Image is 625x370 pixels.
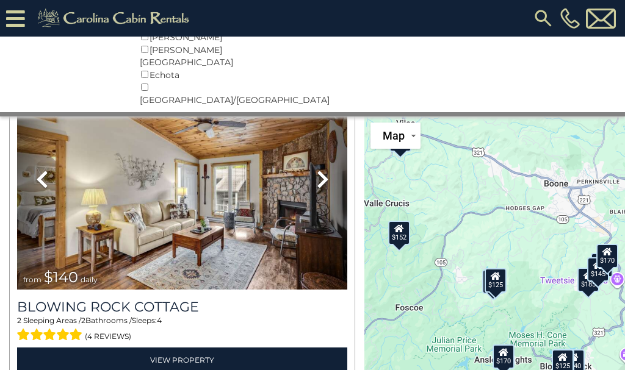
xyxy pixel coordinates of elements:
[23,275,42,284] span: from
[81,275,98,284] span: daily
[85,329,131,344] span: (4 reviews)
[557,8,583,29] a: [PHONE_NUMBER]
[482,269,504,294] div: $125
[140,43,243,68] div: [PERSON_NAME][GEOGRAPHIC_DATA]
[577,268,599,292] div: $185
[493,344,515,369] div: $170
[485,268,507,293] div: $125
[383,129,405,142] span: Map
[157,316,162,325] span: 4
[140,30,243,43] div: [PERSON_NAME]
[596,244,618,268] div: $170
[44,268,78,286] span: $140
[140,81,243,106] div: [GEOGRAPHIC_DATA]/[GEOGRAPHIC_DATA]
[587,257,609,282] div: $145
[532,7,554,29] img: search-regular.svg
[17,316,21,325] span: 2
[81,316,85,325] span: 2
[17,68,347,290] img: thumbnail_166598557.jpeg
[140,68,243,81] div: Echota
[31,6,200,30] img: Khaki-logo.png
[388,221,410,245] div: $152
[17,315,347,344] div: Sleeping Areas / Bathrooms / Sleeps:
[17,299,347,315] a: Blowing Rock Cottage
[370,123,421,149] button: Change map style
